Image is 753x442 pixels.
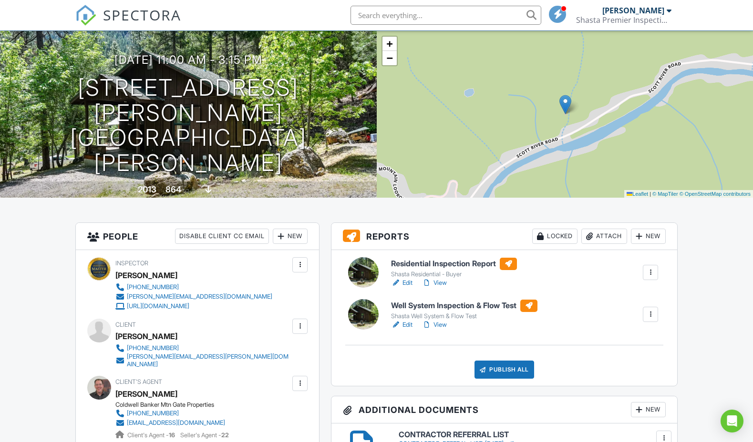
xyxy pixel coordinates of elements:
[652,191,678,197] a: © MapTiler
[127,432,176,439] span: Client's Agent -
[382,51,397,65] a: Zoom out
[115,343,290,353] a: [PHONE_NUMBER]
[165,184,181,194] div: 864
[115,329,177,343] div: [PERSON_NAME]
[391,278,413,288] a: Edit
[331,223,677,250] h3: Reports
[115,301,272,311] a: [URL][DOMAIN_NAME]
[15,75,361,176] h1: [STREET_ADDRESS][PERSON_NAME] [GEOGRAPHIC_DATA][PERSON_NAME]
[532,229,578,244] div: Locked
[114,53,262,66] h3: [DATE] 11:00 am - 3:15 pm
[650,191,651,197] span: |
[183,187,196,194] span: sq. ft.
[103,5,181,25] span: SPECTORA
[115,321,136,328] span: Client
[115,353,290,368] a: [PERSON_NAME][EMAIL_ADDRESS][PERSON_NAME][DOMAIN_NAME]
[680,191,751,197] a: © OpenStreetMap contributors
[115,292,272,301] a: [PERSON_NAME][EMAIL_ADDRESS][DOMAIN_NAME]
[331,396,677,423] h3: Additional Documents
[576,15,671,25] div: Shasta Premier Inspection Group
[115,387,177,401] a: [PERSON_NAME]
[127,410,179,417] div: [PHONE_NUMBER]
[391,271,517,278] div: Shasta Residential - Buyer
[474,361,534,379] div: Publish All
[351,6,541,25] input: Search everything...
[391,320,413,330] a: Edit
[75,5,96,26] img: The Best Home Inspection Software - Spectora
[399,431,666,439] h6: CONTRACTOR REFERRAL LIST
[559,95,571,114] img: Marker
[126,187,136,194] span: Built
[115,282,272,292] a: [PHONE_NUMBER]
[386,52,392,64] span: −
[127,353,290,368] div: [PERSON_NAME][EMAIL_ADDRESS][PERSON_NAME][DOMAIN_NAME]
[115,378,162,385] span: Client's Agent
[76,223,319,250] h3: People
[627,191,648,197] a: Leaflet
[115,401,233,409] div: Coldwell Banker Mtn Gate Properties
[273,229,308,244] div: New
[127,283,179,291] div: [PHONE_NUMBER]
[602,6,664,15] div: [PERSON_NAME]
[169,432,175,439] strong: 16
[115,260,148,267] span: Inspector
[721,410,743,432] div: Open Intercom Messenger
[391,258,517,270] h6: Residential Inspection Report
[422,278,447,288] a: View
[127,344,179,352] div: [PHONE_NUMBER]
[391,258,517,279] a: Residential Inspection Report Shasta Residential - Buyer
[581,229,627,244] div: Attach
[391,300,537,312] h6: Well System Inspection & Flow Test
[175,229,269,244] div: Disable Client CC Email
[391,312,537,320] div: Shasta Well System & Flow Test
[75,13,181,33] a: SPECTORA
[127,302,189,310] div: [URL][DOMAIN_NAME]
[115,418,225,428] a: [EMAIL_ADDRESS][DOMAIN_NAME]
[127,293,272,301] div: [PERSON_NAME][EMAIL_ADDRESS][DOMAIN_NAME]
[631,402,666,417] div: New
[115,268,177,282] div: [PERSON_NAME]
[631,229,666,244] div: New
[422,320,447,330] a: View
[221,432,229,439] strong: 22
[213,187,243,194] span: crawlspace
[115,409,225,418] a: [PHONE_NUMBER]
[382,37,397,51] a: Zoom in
[386,38,392,50] span: +
[391,300,537,321] a: Well System Inspection & Flow Test Shasta Well System & Flow Test
[138,184,156,194] div: 2013
[180,432,229,439] span: Seller's Agent -
[127,419,225,427] div: [EMAIL_ADDRESS][DOMAIN_NAME]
